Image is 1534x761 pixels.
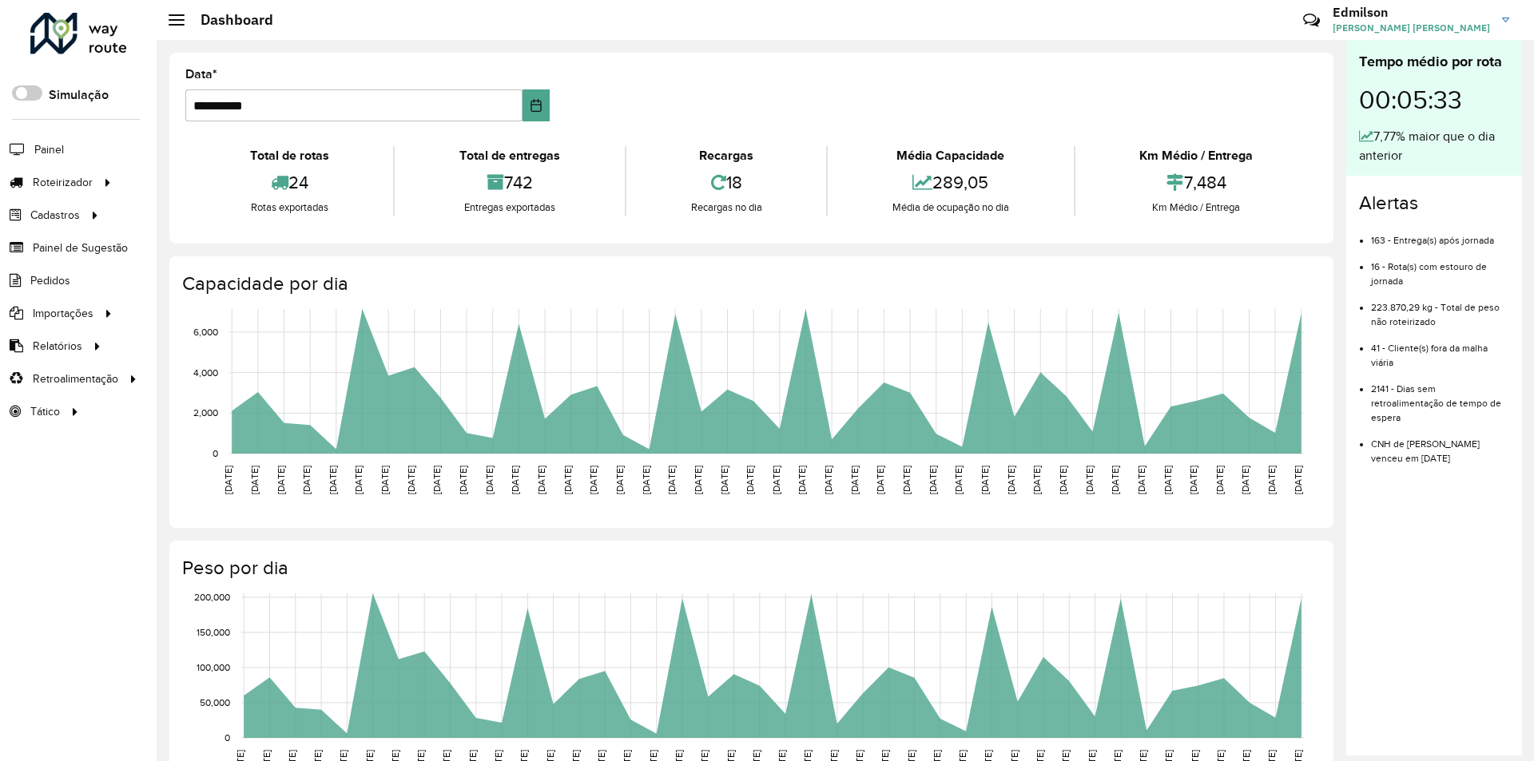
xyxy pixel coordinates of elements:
[225,732,230,743] text: 0
[1359,192,1509,215] h4: Alertas
[1058,466,1068,494] text: [DATE]
[1359,73,1509,127] div: 00:05:33
[431,466,442,494] text: [DATE]
[630,146,822,165] div: Recargas
[399,146,620,165] div: Total de entregas
[353,466,364,494] text: [DATE]
[197,627,230,637] text: 150,000
[1371,248,1509,288] li: 16 - Rota(s) com estouro de jornada
[523,89,550,121] button: Choose Date
[928,466,938,494] text: [DATE]
[1266,466,1277,494] text: [DATE]
[399,200,620,216] div: Entregas exportadas
[1162,466,1173,494] text: [DATE]
[1371,221,1509,248] li: 163 - Entrega(s) após jornada
[189,200,389,216] div: Rotas exportadas
[301,466,312,494] text: [DATE]
[197,662,230,672] text: 100,000
[980,466,990,494] text: [DATE]
[614,466,625,494] text: [DATE]
[185,11,273,29] h2: Dashboard
[1240,466,1250,494] text: [DATE]
[1031,466,1042,494] text: [DATE]
[213,448,218,458] text: 0
[1188,466,1198,494] text: [DATE]
[406,466,416,494] text: [DATE]
[832,165,1069,200] div: 289,05
[30,207,80,224] span: Cadastros
[1084,466,1095,494] text: [DATE]
[33,305,93,322] span: Importações
[1371,288,1509,329] li: 223.870,29 kg - Total de peso não roteirizado
[666,466,677,494] text: [DATE]
[771,466,781,494] text: [DATE]
[33,240,128,256] span: Painel de Sugestão
[832,200,1069,216] div: Média de ocupação no dia
[1214,466,1225,494] text: [DATE]
[380,466,390,494] text: [DATE]
[33,371,118,387] span: Retroalimentação
[1293,466,1303,494] text: [DATE]
[182,272,1317,295] h4: Capacidade por dia
[249,466,260,494] text: [DATE]
[719,466,729,494] text: [DATE]
[849,466,860,494] text: [DATE]
[34,141,64,158] span: Painel
[185,65,217,84] label: Data
[328,466,338,494] text: [DATE]
[193,327,218,337] text: 6,000
[693,466,703,494] text: [DATE]
[1359,127,1509,165] div: 7,77% maior que o dia anterior
[193,367,218,378] text: 4,000
[189,146,389,165] div: Total de rotas
[458,466,468,494] text: [DATE]
[1359,51,1509,73] div: Tempo médio por rota
[49,85,109,105] label: Simulação
[33,174,93,191] span: Roteirizador
[189,165,389,200] div: 24
[33,338,82,355] span: Relatórios
[194,592,230,602] text: 200,000
[1079,146,1313,165] div: Km Médio / Entrega
[1136,466,1147,494] text: [DATE]
[953,466,964,494] text: [DATE]
[182,557,1317,580] h4: Peso por dia
[588,466,598,494] text: [DATE]
[630,200,822,216] div: Recargas no dia
[1079,200,1313,216] div: Km Médio / Entrega
[193,407,218,418] text: 2,000
[536,466,546,494] text: [DATE]
[30,403,60,420] span: Tático
[1371,425,1509,466] li: CNH de [PERSON_NAME] venceu em [DATE]
[1079,165,1313,200] div: 7,484
[901,466,912,494] text: [DATE]
[1371,329,1509,370] li: 41 - Cliente(s) fora da malha viária
[30,272,70,289] span: Pedidos
[200,697,230,707] text: 50,000
[1333,21,1490,35] span: [PERSON_NAME] [PERSON_NAME]
[1333,5,1490,20] h3: Edmilson
[276,466,286,494] text: [DATE]
[1110,466,1120,494] text: [DATE]
[1294,3,1329,38] a: Contato Rápido
[223,466,233,494] text: [DATE]
[399,165,620,200] div: 742
[832,146,1069,165] div: Média Capacidade
[562,466,573,494] text: [DATE]
[1006,466,1016,494] text: [DATE]
[823,466,833,494] text: [DATE]
[797,466,807,494] text: [DATE]
[745,466,755,494] text: [DATE]
[510,466,520,494] text: [DATE]
[875,466,885,494] text: [DATE]
[630,165,822,200] div: 18
[641,466,651,494] text: [DATE]
[1371,370,1509,425] li: 2141 - Dias sem retroalimentação de tempo de espera
[484,466,495,494] text: [DATE]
